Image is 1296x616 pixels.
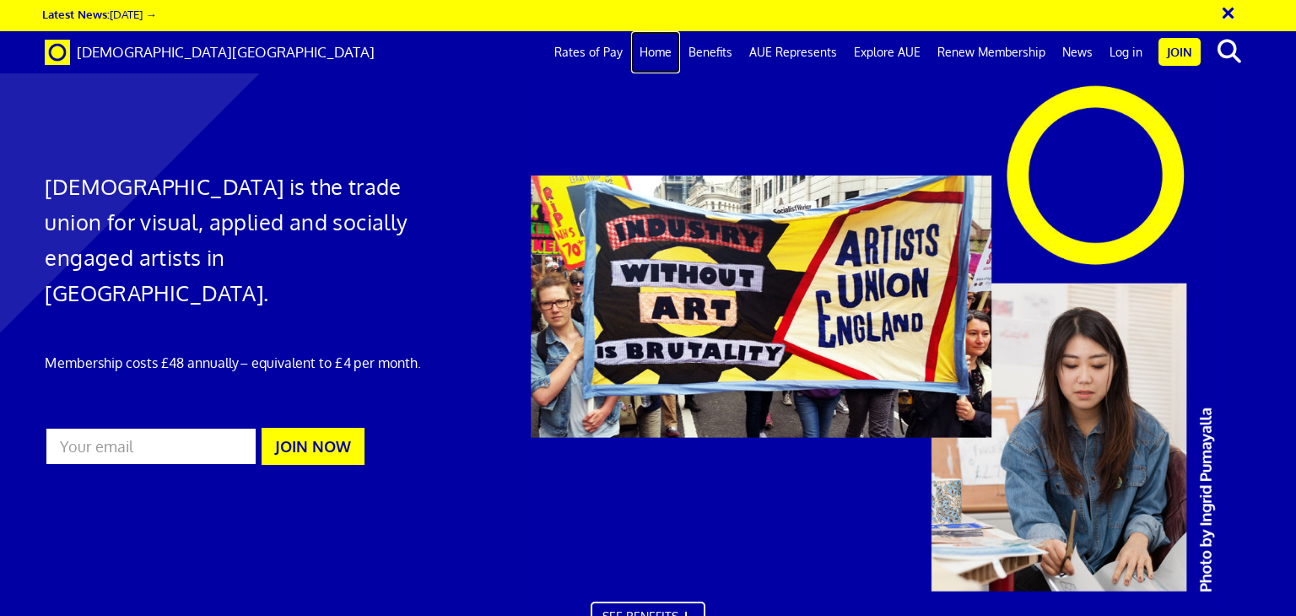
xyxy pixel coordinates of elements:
a: Latest News:[DATE] → [42,7,156,21]
p: Membership costs £48 annually – equivalent to £4 per month. [45,353,429,373]
span: [DEMOGRAPHIC_DATA][GEOGRAPHIC_DATA] [77,43,375,61]
a: Brand [DEMOGRAPHIC_DATA][GEOGRAPHIC_DATA] [32,31,387,73]
a: Join [1158,38,1201,66]
input: Your email [45,427,256,466]
a: Explore AUE [845,31,929,73]
a: News [1054,31,1101,73]
h1: [DEMOGRAPHIC_DATA] is the trade union for visual, applied and socially engaged artists in [GEOGRA... [45,169,429,311]
a: Log in [1101,31,1151,73]
button: search [1204,34,1255,69]
a: AUE Represents [741,31,845,73]
a: Benefits [680,31,741,73]
strong: Latest News: [42,7,110,21]
a: Renew Membership [929,31,1054,73]
button: JOIN NOW [262,428,364,465]
a: Home [631,31,680,73]
a: Rates of Pay [546,31,631,73]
